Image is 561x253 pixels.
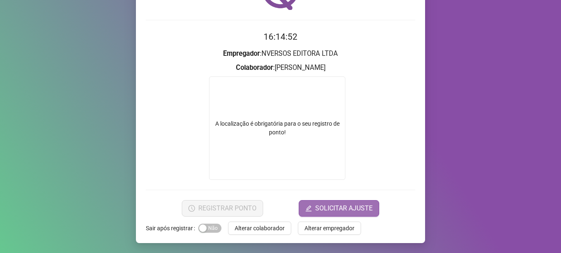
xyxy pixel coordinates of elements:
[304,224,354,233] span: Alterar empregador
[298,222,361,235] button: Alterar empregador
[264,32,297,42] time: 16:14:52
[305,205,312,212] span: edit
[299,200,379,217] button: editSOLICITAR AJUSTE
[209,119,345,137] div: A localização é obrigatória para o seu registro de ponto!
[146,222,198,235] label: Sair após registrar
[146,62,415,73] h3: : [PERSON_NAME]
[315,203,373,213] span: SOLICITAR AJUSTE
[236,64,273,72] strong: Colaborador
[228,222,291,235] button: Alterar colaborador
[182,200,263,217] button: REGISTRAR PONTO
[235,224,285,233] span: Alterar colaborador
[146,48,415,59] h3: : NVERSOS EDITORA LTDA
[223,50,260,57] strong: Empregador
